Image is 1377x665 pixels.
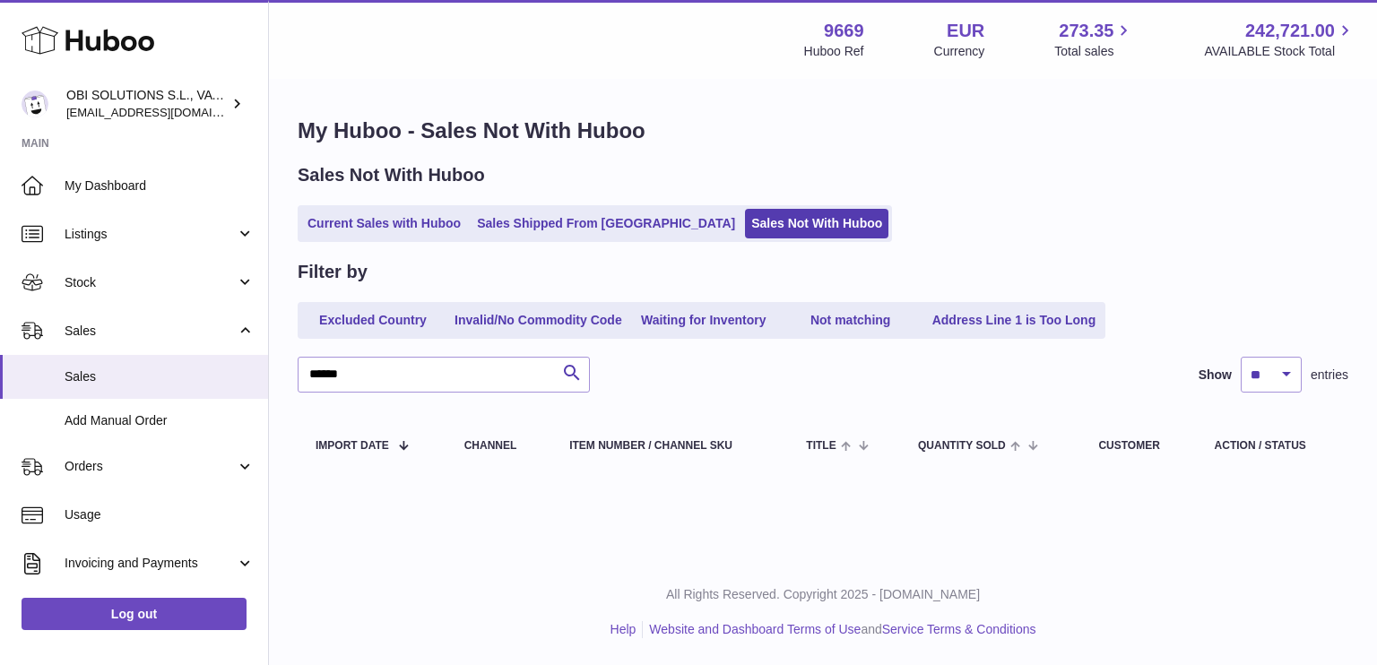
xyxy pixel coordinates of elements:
strong: 9669 [824,19,864,43]
a: Invalid/No Commodity Code [448,306,628,335]
span: Invoicing and Payments [65,555,236,572]
span: 273.35 [1059,19,1113,43]
span: Import date [316,440,389,452]
a: 242,721.00 AVAILABLE Stock Total [1204,19,1355,60]
img: hello@myobistore.com [22,91,48,117]
span: Orders [65,458,236,475]
label: Show [1199,367,1232,384]
h2: Sales Not With Huboo [298,163,485,187]
a: Help [611,622,637,636]
a: Sales Shipped From [GEOGRAPHIC_DATA] [471,209,741,238]
h1: My Huboo - Sales Not With Huboo [298,117,1348,145]
p: All Rights Reserved. Copyright 2025 - [DOMAIN_NAME] [283,586,1363,603]
a: Service Terms & Conditions [882,622,1036,636]
span: Stock [65,274,236,291]
strong: EUR [947,19,984,43]
a: Current Sales with Huboo [301,209,467,238]
div: Channel [464,440,534,452]
div: OBI SOLUTIONS S.L., VAT: B70911078 [66,87,228,121]
a: 273.35 Total sales [1054,19,1134,60]
span: [EMAIL_ADDRESS][DOMAIN_NAME] [66,105,264,119]
li: and [643,621,1035,638]
span: Sales [65,323,236,340]
h2: Filter by [298,260,368,284]
div: Huboo Ref [804,43,864,60]
a: Website and Dashboard Terms of Use [649,622,861,636]
a: Not matching [779,306,922,335]
span: Title [806,440,836,452]
a: Waiting for Inventory [632,306,775,335]
a: Excluded Country [301,306,445,335]
div: Customer [1098,440,1178,452]
span: AVAILABLE Stock Total [1204,43,1355,60]
span: Add Manual Order [65,412,255,429]
div: Currency [934,43,985,60]
a: Address Line 1 is Too Long [926,306,1103,335]
span: Usage [65,506,255,523]
div: Item Number / Channel SKU [569,440,770,452]
span: Total sales [1054,43,1134,60]
span: Quantity Sold [918,440,1006,452]
span: My Dashboard [65,177,255,194]
span: Sales [65,368,255,385]
a: Sales Not With Huboo [745,209,888,238]
div: Action / Status [1215,440,1330,452]
span: Listings [65,226,236,243]
span: entries [1311,367,1348,384]
a: Log out [22,598,247,630]
span: 242,721.00 [1245,19,1335,43]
